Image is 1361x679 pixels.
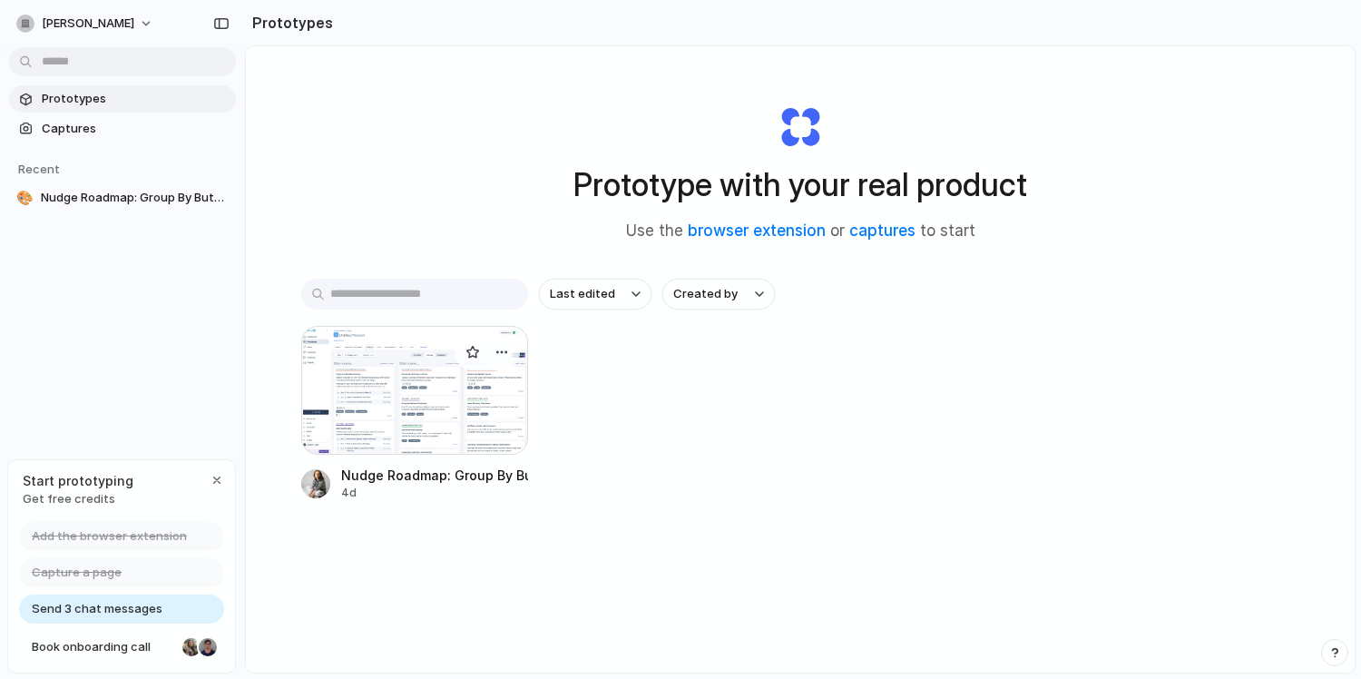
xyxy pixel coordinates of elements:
[32,638,175,656] span: Book onboarding call
[673,285,738,303] span: Created by
[9,184,236,212] a: 🎨Nudge Roadmap: Group By Button Enhancement
[341,466,528,485] div: Nudge Roadmap: Group By Button Enhancement
[550,285,615,303] span: Last edited
[23,471,133,490] span: Start prototyping
[32,564,122,582] span: Capture a page
[42,120,229,138] span: Captures
[301,326,528,501] a: Nudge Roadmap: Group By Button EnhancementNudge Roadmap: Group By Button Enhancement4d
[9,115,236,143] a: Captures
[42,90,229,108] span: Prototypes
[9,9,162,38] button: [PERSON_NAME]
[662,279,775,310] button: Created by
[16,189,34,207] div: 🎨
[573,161,1027,209] h1: Prototype with your real product
[688,221,826,240] a: browser extension
[197,636,219,658] div: Christian Iacullo
[23,490,133,508] span: Get free credits
[41,189,229,207] span: Nudge Roadmap: Group By Button Enhancement
[18,162,60,176] span: Recent
[32,527,187,546] span: Add the browser extension
[32,600,162,618] span: Send 3 chat messages
[9,85,236,113] a: Prototypes
[181,636,202,658] div: Nicole Kubica
[245,12,333,34] h2: Prototypes
[626,220,975,243] span: Use the or to start
[341,485,528,501] div: 4d
[849,221,915,240] a: captures
[42,15,134,33] span: [PERSON_NAME]
[539,279,651,310] button: Last edited
[19,633,224,662] a: Book onboarding call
